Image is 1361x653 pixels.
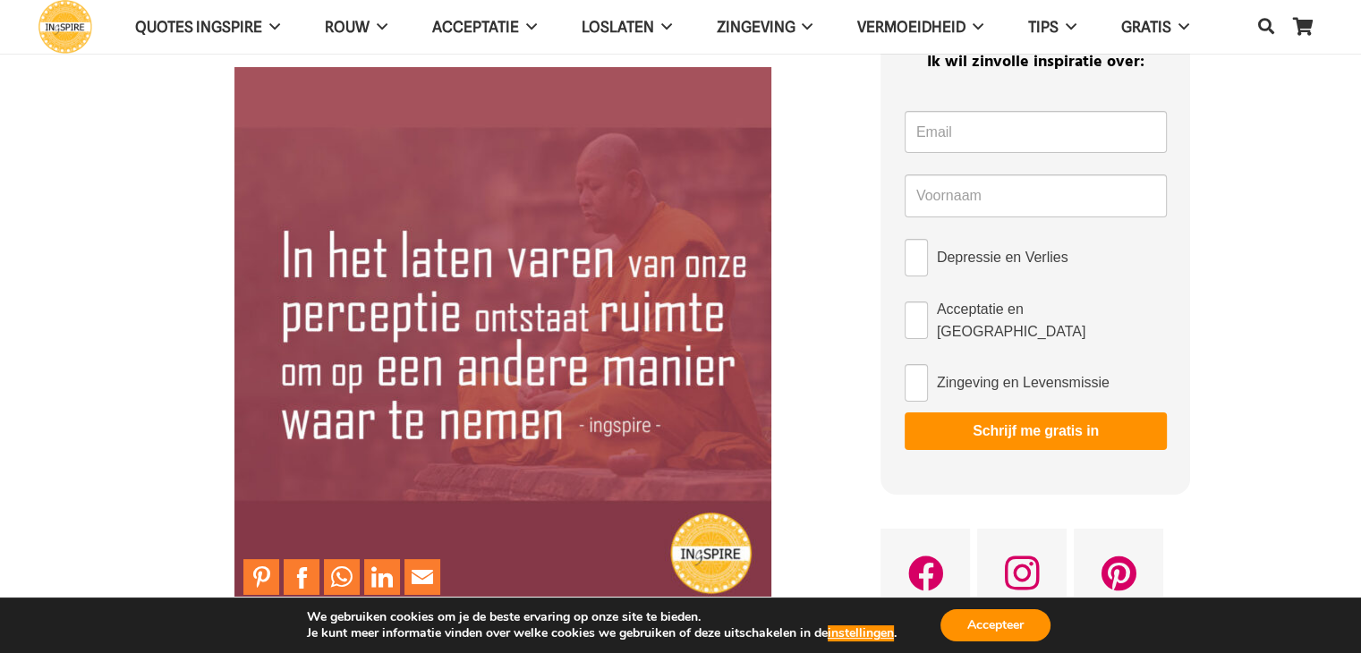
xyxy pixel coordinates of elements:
[307,625,897,641] p: Je kunt meer informatie vinden over welke cookies we gebruiken of deze uitschakelen in de .
[364,559,400,595] a: Share to LinkedIn
[937,298,1167,343] span: Acceptatie en [GEOGRAPHIC_DATA]
[905,412,1167,450] button: Schrijf me gratis in
[243,559,284,595] li: Pinterest
[324,559,360,595] a: Share to WhatsApp
[905,111,1167,154] input: Email
[307,609,897,625] p: We gebruiken cookies om je de beste ervaring op onze site te bieden.
[857,18,965,36] span: VERMOEIDHEID
[113,4,302,50] a: QUOTES INGSPIRE
[404,559,445,595] li: Email This
[234,67,771,604] img: Diepzinnige spreuk over loslaten van Inge Ingspire: In het laten varen van onze perceptie ontstaa...
[1121,18,1171,36] span: GRATIS
[582,18,654,36] span: Loslaten
[1099,4,1212,50] a: GRATIS
[135,18,262,36] span: QUOTES INGSPIRE
[835,4,1006,50] a: VERMOEIDHEID
[325,18,370,36] span: ROUW
[324,559,364,595] li: WhatsApp
[937,371,1110,394] span: Zingeving en Levensmissie
[977,529,1067,618] a: Instagram
[927,49,1144,75] span: Ik wil zinvolle inspiratie over:
[284,559,319,595] a: Share to Facebook
[243,559,279,595] a: Pin to Pinterest
[940,609,1051,641] button: Accepteer
[1028,18,1059,36] span: TIPS
[828,625,894,641] button: instellingen
[905,174,1167,217] input: Voornaam
[404,559,440,595] a: Mail to Email This
[364,559,404,595] li: LinkedIn
[905,301,928,339] input: Acceptatie en [GEOGRAPHIC_DATA]
[302,4,410,50] a: ROUW
[905,364,928,402] input: Zingeving en Levensmissie
[905,239,928,276] input: Depressie en Verlies
[1074,529,1163,618] a: Pinterest
[937,246,1068,268] span: Depressie en Verlies
[1248,5,1284,48] a: Zoeken
[284,559,324,595] li: Facebook
[716,18,795,36] span: Zingeving
[693,4,835,50] a: Zingeving
[432,18,519,36] span: Acceptatie
[410,4,559,50] a: Acceptatie
[880,529,970,618] a: Facebook
[559,4,694,50] a: Loslaten
[1006,4,1099,50] a: TIPS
